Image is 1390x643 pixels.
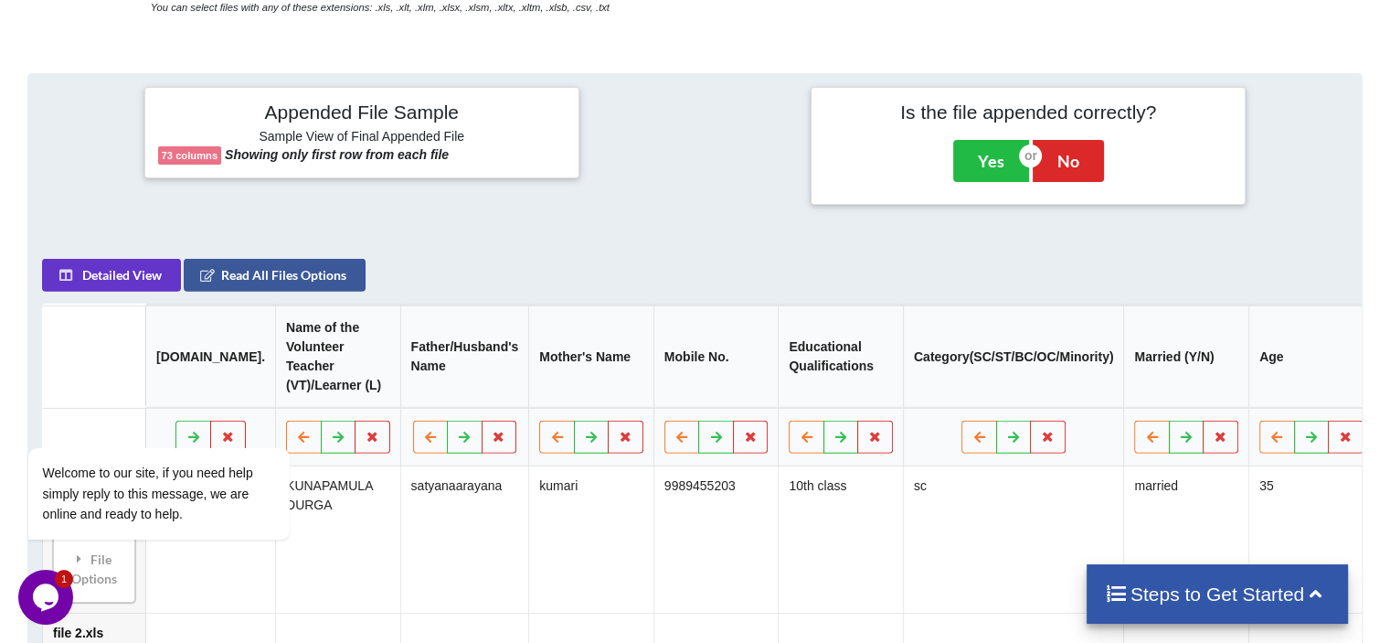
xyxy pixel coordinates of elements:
[1105,583,1331,605] h4: Steps to Get Started
[1033,140,1104,182] button: No
[653,305,779,408] th: Mobile No.
[1248,466,1374,613] td: 35
[528,466,653,613] td: kumari
[18,283,347,561] iframe: chat widget
[903,466,1124,613] td: sc
[400,466,529,613] td: satyanaarayana
[58,540,130,597] div: File Options
[1248,305,1374,408] th: Age
[400,305,529,408] th: Father/Husband's Name
[953,140,1029,182] button: Yes
[151,2,610,13] i: You can select files with any of these extensions: .xls, .xlt, .xlm, .xlsx, .xlsm, .xltx, .xltm, ...
[653,466,779,613] td: 9989455203
[158,101,566,126] h4: Appended File Sample
[778,466,903,613] td: 10th class
[1123,466,1248,613] td: married
[42,259,181,292] button: Detailed View
[1123,305,1248,408] th: Married (Y/N)
[225,147,449,162] b: Showing only first row from each file
[528,305,653,408] th: Mother's Name
[778,305,903,408] th: Educational Qualifications
[824,101,1232,123] h4: Is the file appended correctly?
[158,129,566,147] h6: Sample View of Final Appended File
[184,259,366,292] button: Read All Files Options
[903,305,1124,408] th: Category(SC/ST/BC/OC/Minority)
[18,570,77,625] iframe: chat widget
[162,150,218,161] b: 73 columns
